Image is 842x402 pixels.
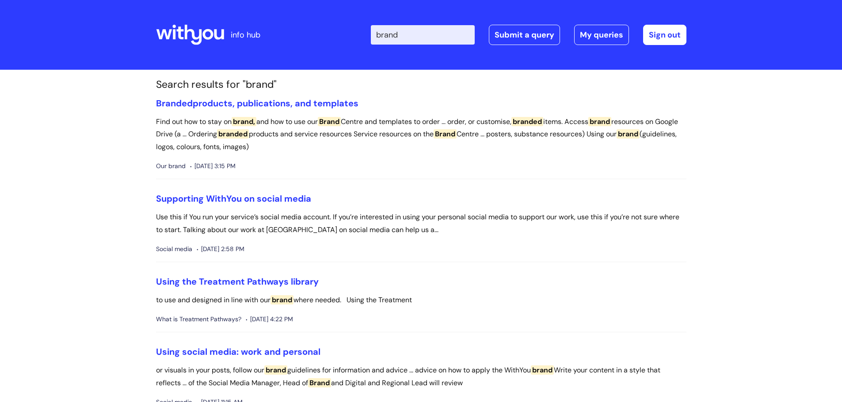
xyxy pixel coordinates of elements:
[156,98,193,109] span: Branded
[197,244,244,255] span: [DATE] 2:58 PM
[434,129,457,139] span: Brand
[156,161,186,172] span: Our brand
[156,79,686,91] h1: Search results for "brand"
[574,25,629,45] a: My queries
[271,295,293,304] span: brand
[231,28,260,42] p: info hub
[489,25,560,45] a: Submit a query
[318,117,341,126] span: Brand
[156,294,686,307] p: to use and designed in line with our where needed. Using the Treatment
[264,365,287,375] span: brand
[371,25,686,45] div: | -
[531,365,554,375] span: brand
[156,364,686,390] p: or visuals in your posts, follow our guidelines for information and advice ... advice on how to a...
[308,378,331,387] span: Brand
[156,116,686,154] p: Find out how to stay on and how to use our Centre and templates to order ... order, or customise,...
[156,193,311,204] a: Supporting WithYou on social media
[217,129,249,139] span: branded
[232,117,256,126] span: brand,
[156,244,192,255] span: Social media
[156,346,320,357] a: Using social media: work and personal
[617,129,640,139] span: brand
[156,276,319,287] a: Using the Treatment Pathways library
[156,211,686,237] p: Use this if You run your service’s social media account. If you’re interested in using your perso...
[588,117,611,126] span: brand
[643,25,686,45] a: Sign out
[190,161,236,172] span: [DATE] 3:15 PM
[511,117,543,126] span: branded
[371,25,475,45] input: Search
[246,314,293,325] span: [DATE] 4:22 PM
[156,98,358,109] a: Brandedproducts, publications, and templates
[156,314,241,325] span: What is Treatment Pathways?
